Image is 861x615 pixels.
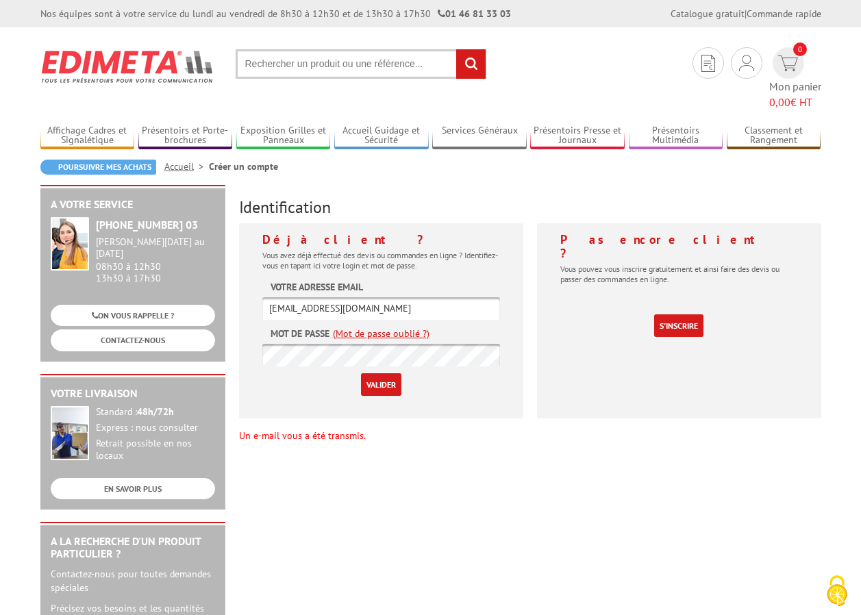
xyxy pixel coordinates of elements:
[236,125,331,147] a: Exposition Grilles et Panneaux
[239,429,821,442] div: Un e-mail vous a été transmis.
[654,314,703,337] a: S'inscrire
[96,406,215,418] div: Standard :
[271,327,329,340] label: Mot de passe
[769,95,790,109] span: 0,00
[438,8,511,20] strong: 01 46 81 33 03
[629,125,723,147] a: Présentoirs Multimédia
[51,217,89,271] img: widget-service.jpg
[813,568,861,615] button: Cookies (fenêtre modale)
[96,236,215,260] div: [PERSON_NAME][DATE] au [DATE]
[40,41,215,92] img: Edimeta
[96,236,215,284] div: 08h30 à 12h30 13h30 à 17h30
[333,327,429,340] a: (Mot de passe oublié ?)
[138,125,233,147] a: Présentoirs et Porte-brochures
[560,264,798,284] p: Vous pouvez vous inscrire gratuitement et ainsi faire des devis ou passer des commandes en ligne.
[456,49,486,79] input: rechercher
[51,567,215,594] p: Contactez-nous pour toutes demandes spéciales
[209,160,278,173] li: Créer un compte
[40,125,135,147] a: Affichage Cadres et Signalétique
[432,125,527,147] a: Services Généraux
[51,305,215,326] a: ON VOUS RAPPELLE ?
[137,405,174,418] strong: 48h/72h
[96,438,215,462] div: Retrait possible en nos locaux
[262,250,500,271] p: Vous avez déjà effectué des devis ou commandes en ligne ? Identifiez-vous en tapant ici votre log...
[51,406,89,460] img: widget-livraison.jpg
[671,8,745,20] a: Catalogue gratuit
[530,125,625,147] a: Présentoirs Presse et Journaux
[769,79,821,110] span: Mon panier
[51,536,215,560] h2: A la recherche d'un produit particulier ?
[51,478,215,499] a: EN SAVOIR PLUS
[51,388,215,400] h2: Votre livraison
[96,218,198,231] strong: [PHONE_NUMBER] 03
[51,199,215,211] h2: A votre service
[747,8,821,20] a: Commande rapide
[769,47,821,110] a: devis rapide 0 Mon panier 0,00€ HT
[560,233,798,260] h4: Pas encore client ?
[793,42,807,56] span: 0
[271,280,363,294] label: Votre adresse email
[51,329,215,351] a: CONTACTEZ-NOUS
[40,160,156,175] a: Poursuivre mes achats
[701,55,715,72] img: devis rapide
[820,574,854,608] img: Cookies (fenêtre modale)
[236,49,486,79] input: Rechercher un produit ou une référence...
[778,55,798,71] img: devis rapide
[239,199,821,216] h3: Identification
[727,125,821,147] a: Classement et Rangement
[769,95,821,110] span: € HT
[40,7,511,21] div: Nos équipes sont à votre service du lundi au vendredi de 8h30 à 12h30 et de 13h30 à 17h30
[361,373,401,396] input: Valider
[96,422,215,434] div: Express : nous consulter
[334,125,429,147] a: Accueil Guidage et Sécurité
[164,160,209,173] a: Accueil
[262,233,500,247] h4: Déjà client ?
[739,55,754,71] img: devis rapide
[671,7,821,21] div: |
